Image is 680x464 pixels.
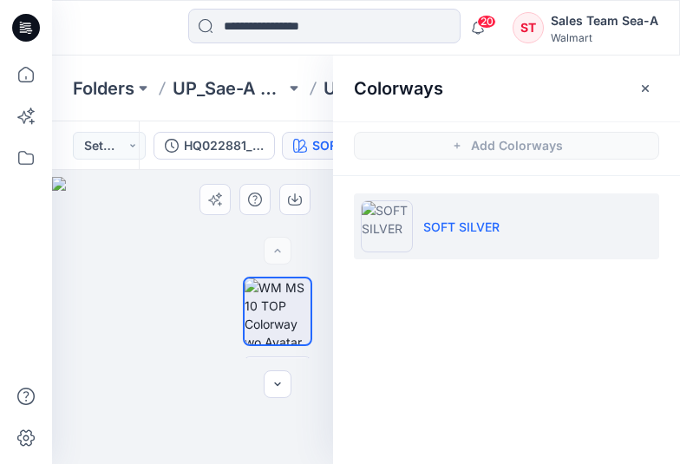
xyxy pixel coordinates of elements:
div: Sales Team Sea-A [551,10,658,31]
div: ST [513,12,544,43]
a: Folders [73,76,134,101]
img: SOFT SILVER [361,200,413,252]
div: HQ022881_FIT [184,136,264,155]
img: WM MS 10 TOP Colorway wo Avatar [245,278,311,344]
span: 20 [477,15,496,29]
div: SOFT SILVER [312,136,389,155]
h2: Colorways [354,78,443,99]
a: UP_Sae-A D34 [DEMOGRAPHIC_DATA] Knit Tops [173,76,285,101]
button: SOFT SILVER [282,132,400,160]
a: UP_S1 FYE 2027 D34_Missy Tops_Sae-A [324,76,436,101]
p: SOFT SILVER [423,218,500,236]
button: HQ022881_FIT [154,132,275,160]
div: Walmart [551,31,658,44]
